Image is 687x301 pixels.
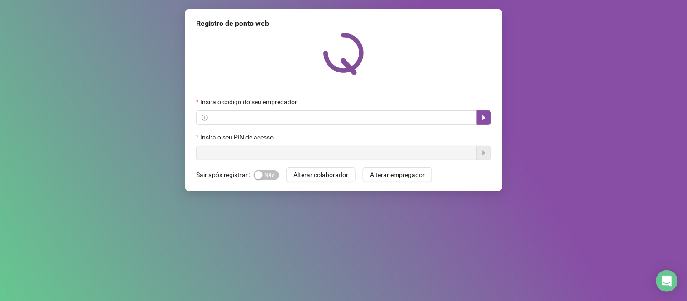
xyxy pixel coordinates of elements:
span: caret-right [480,114,488,121]
label: Sair após registrar [196,167,254,182]
span: info-circle [202,115,208,121]
img: QRPoint [323,33,364,75]
span: Alterar empregador [370,170,425,180]
button: Alterar empregador [363,167,432,182]
div: Open Intercom Messenger [656,270,678,292]
div: Registro de ponto web [196,18,491,29]
label: Insira o código do seu empregador [196,97,303,107]
button: Alterar colaborador [286,167,356,182]
label: Insira o seu PIN de acesso [196,132,279,142]
span: Alterar colaborador [293,170,348,180]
